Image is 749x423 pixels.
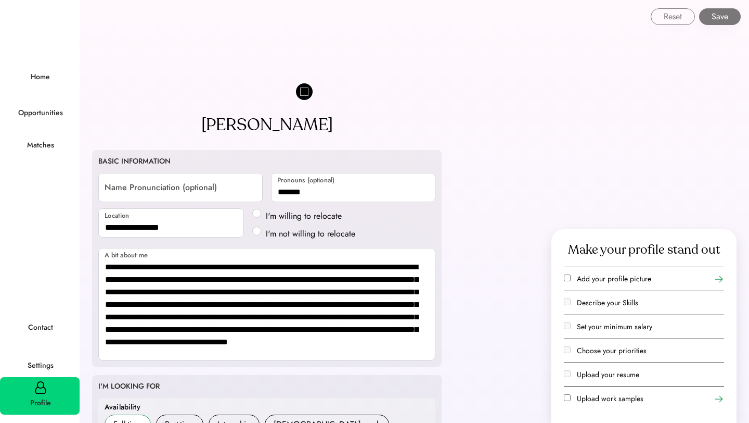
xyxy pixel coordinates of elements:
label: I'm willing to relocate [263,210,358,222]
img: yH5BAEAAAAALAAAAAABAAEAAAIBRAA7 [34,57,47,68]
div: Availability [105,402,140,413]
img: yH5BAEAAAAALAAAAAABAAEAAAIBRAA7 [428,159,435,164]
button: Reset [651,8,695,25]
img: yH5BAEAAAAALAAAAAABAAEAAAIBRAA7 [35,93,46,104]
img: yH5BAEAAAAALAAAAAABAAEAAAIBRAA7 [428,384,435,389]
div: Home [1,71,80,83]
div: I'M LOOKING FOR [98,381,160,392]
div: Contact [1,321,80,334]
div: Settings [1,359,80,372]
label: Add your profile picture [577,273,651,284]
button: Save [699,8,741,25]
div: [PERSON_NAME] [201,113,333,138]
div: Profile [1,397,80,409]
div: Make your profile stand out [568,242,720,258]
label: I'm not willing to relocate [263,228,358,240]
label: Upload work samples [577,393,643,404]
div: Opportunities [1,107,80,119]
div: Matches [1,139,80,152]
label: Describe your Skills [577,297,638,308]
label: Set your minimum salary [577,321,652,332]
label: Upload your resume [577,369,639,380]
label: Choose your priorities [577,345,647,356]
img: yH5BAEAAAAALAAAAAABAAEAAAIBRAA7 [34,305,47,318]
img: Forward logo [10,8,70,40]
img: yH5BAEAAAAALAAAAAABAAEAAAIBRAA7 [35,129,46,136]
img: yH5BAEAAAAALAAAAAABAAEAAAIBRAA7 [34,343,47,357]
img: yH5BAEAAAAALAAAAAABAAEAAAIBRAA7 [221,13,313,100]
div: BASIC INFORMATION [98,156,171,167]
